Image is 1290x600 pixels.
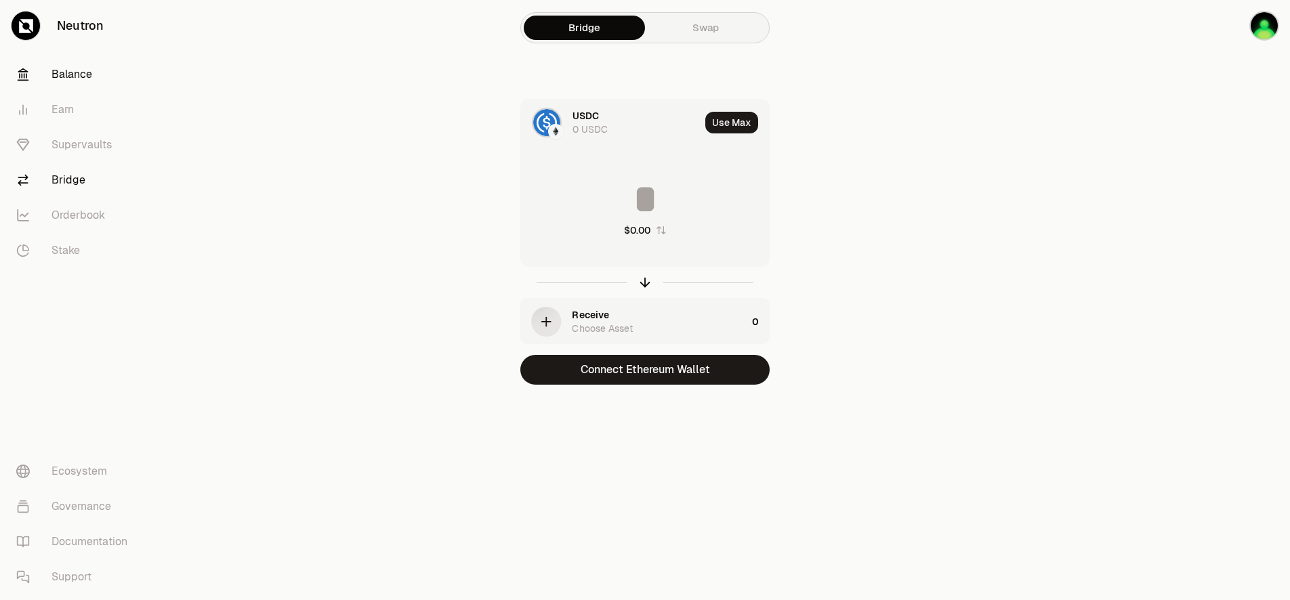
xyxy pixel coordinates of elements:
[5,198,146,233] a: Orderbook
[520,299,747,345] div: ReceiveChoose Asset
[524,16,645,40] a: Bridge
[5,57,146,92] a: Balance
[752,299,770,345] div: 0
[624,223,667,237] button: $0.00
[521,100,700,146] div: USDC LogoEthereum LogoUSDC0 USDC
[5,559,146,595] a: Support
[533,109,560,136] img: USDC Logo
[520,299,770,345] button: ReceiveChoose Asset0
[5,92,146,127] a: Earn
[5,127,146,163] a: Supervaults
[645,16,766,40] a: Swap
[573,109,599,123] div: USDC
[5,524,146,559] a: Documentation
[5,454,146,489] a: Ecosystem
[705,112,758,133] button: Use Max
[5,489,146,524] a: Governance
[624,223,650,237] div: $0.00
[573,123,608,136] div: 0 USDC
[1249,11,1279,41] img: Blue Ledger
[572,308,608,322] div: Receive
[5,233,146,268] a: Stake
[549,125,562,137] img: Ethereum Logo
[5,163,146,198] a: Bridge
[572,322,632,335] div: Choose Asset
[520,355,770,385] button: Connect Ethereum Wallet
